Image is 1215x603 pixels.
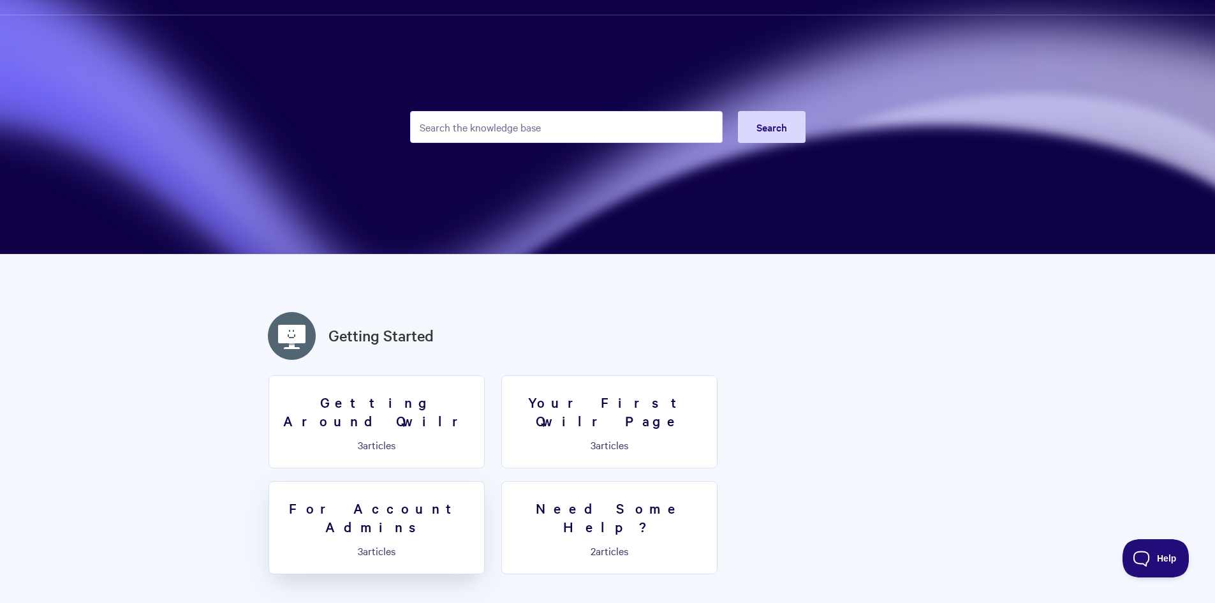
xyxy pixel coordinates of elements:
p: articles [510,545,709,556]
p: articles [277,439,476,450]
a: For Account Admins 3articles [269,481,485,574]
a: Getting Around Qwilr 3articles [269,375,485,468]
span: 3 [591,438,596,452]
iframe: Toggle Customer Support [1123,539,1189,577]
button: Search [738,111,806,143]
span: 3 [358,544,363,558]
span: 2 [591,544,596,558]
h3: Need Some Help? [510,499,709,535]
p: articles [510,439,709,450]
h3: Your First Qwilr Page [510,393,709,429]
h3: Getting Around Qwilr [277,393,476,429]
h3: For Account Admins [277,499,476,535]
span: 3 [358,438,363,452]
input: Search the knowledge base [410,111,723,143]
p: articles [277,545,476,556]
a: Need Some Help? 2articles [501,481,718,574]
a: Your First Qwilr Page 3articles [501,375,718,468]
a: Getting Started [328,324,434,347]
span: Search [756,120,787,134]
